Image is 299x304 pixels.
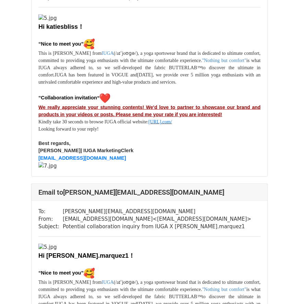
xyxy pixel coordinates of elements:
[38,244,57,252] img: 5.jpg
[38,253,129,259] font: Hi [PERSON_NAME].marquez1
[55,72,137,77] span: IUGA has been featured in VOGUE and
[38,208,63,216] td: To:
[38,188,261,196] h4: Email to [PERSON_NAME][EMAIL_ADDRESS][DOMAIN_NAME]
[63,223,251,231] td: Potential collaboration inquiry from IUGA X [PERSON_NAME].marquez1
[38,105,151,110] u: We really appreciate your stunning contents! W
[38,119,148,124] span: Kindly take 30 seconds to browse IUGA official website:
[97,95,110,101] span: ”
[81,270,95,276] span: ”
[38,223,63,231] td: Subject:
[38,14,57,22] img: 5.jpg
[38,51,138,56] span: This is [PERSON_NAME] from (/aɪˈjoʊɡə/)
[84,268,95,279] img: 🥰
[138,51,258,56] span: , a yoga sportswear brand that is dedicated to ultimate comfor
[41,270,81,276] span: Nice to meet you
[84,39,95,50] img: 🥰
[99,93,110,104] img: ❤️
[81,148,121,153] span: | IUGA Marketing
[121,148,134,153] span: Clerk
[38,72,261,85] span: [DATE], we provide over 5 million yoga enthusiasts with an unrivaled comfortable experience and h...
[265,271,299,304] iframe: Chat Widget
[38,148,81,153] span: [PERSON_NAME]
[38,126,99,132] font: Looking forward to your reply!
[78,23,84,30] font: ！
[138,280,258,285] span: , a yoga sportswear brand that is dedicated to ultimate comfor
[81,41,95,47] span: ”
[265,271,299,304] div: 聊天小组件
[38,216,63,223] td: From:
[38,270,41,276] span: “
[38,280,138,285] span: This is [PERSON_NAME] from (/aɪˈjoʊɡə/)
[63,216,251,223] td: [EMAIL_ADDRESS][DOMAIN_NAME] < [EMAIL_ADDRESS][DOMAIN_NAME] >
[38,95,41,101] span: “
[175,80,177,85] span: .
[202,287,204,292] font: "
[41,41,81,47] span: Nice to meet you
[38,41,41,47] span: “
[38,23,78,30] font: Hi katiesbliss
[129,253,135,259] font: ！
[204,287,247,292] font: Nothing but comfort"
[148,119,172,124] a: [URL].com/
[41,95,97,101] span: Collaboration invitation
[102,51,114,56] font: IUGA
[38,141,71,146] span: Best regards,
[38,287,261,300] span: is what IUGA always adhered to, so we self-developed the fabric BUTTERLAB™
[38,58,261,70] span: is what IUGA always adhered to, so we self-developed the fabric BUTTERLAB™
[38,162,57,170] img: 7.jpg
[102,280,114,285] font: IUGA
[204,58,247,63] font: Nothing but comfort"
[38,155,126,161] a: [EMAIL_ADDRESS][DOMAIN_NAME]
[202,58,204,63] font: "
[63,208,251,216] td: [PERSON_NAME][EMAIL_ADDRESS][DOMAIN_NAME]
